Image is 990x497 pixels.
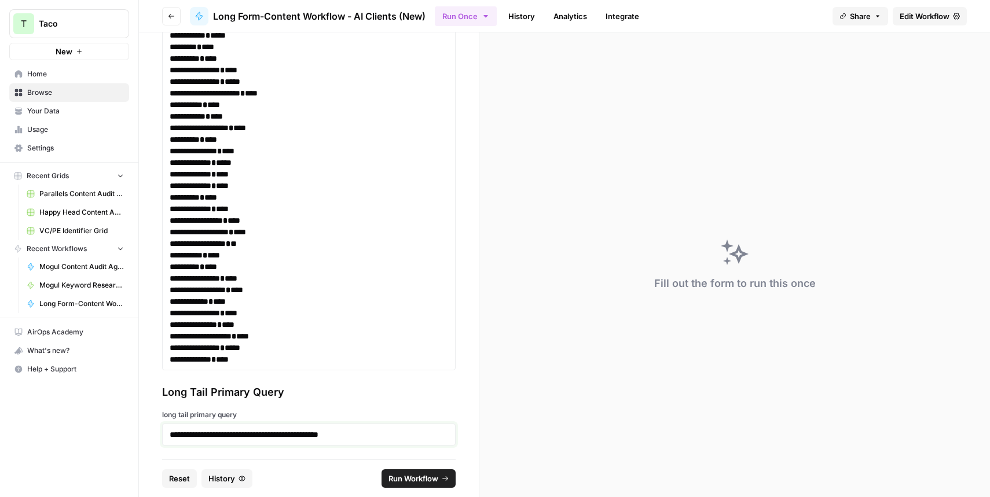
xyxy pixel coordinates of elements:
span: VC/PE Identifier Grid [39,226,124,236]
a: Home [9,65,129,83]
a: History [501,7,542,25]
span: T [21,17,27,31]
a: Long Form-Content Workflow - AI Clients (New) [190,7,426,25]
div: What's new? [10,342,129,359]
button: Run Workflow [382,469,456,488]
span: Edit Workflow [900,10,949,22]
span: Reset [169,473,190,484]
span: Recent Grids [27,171,69,181]
a: Usage [9,120,129,139]
a: Mogul Keyword Research Agent [21,276,129,294]
a: Analytics [547,7,594,25]
button: Reset [162,469,197,488]
button: History [201,469,252,488]
a: Settings [9,139,129,157]
span: History [208,473,235,484]
span: Parallels Content Audit Agent Grid [39,189,124,199]
button: Recent Grids [9,167,129,185]
span: Long Form-Content Workflow - AI Clients (New) [213,9,426,23]
a: AirOps Academy [9,323,129,341]
button: New [9,43,129,60]
span: Usage [27,124,124,135]
a: Your Data [9,102,129,120]
div: Long Tail Primary Query [162,384,456,400]
span: Taco [39,18,109,30]
a: Mogul Content Audit Agent [21,257,129,276]
a: VC/PE Identifier Grid [21,222,129,240]
div: Fill out the form to run this once [654,275,816,292]
button: Run Once [435,6,497,26]
span: Run Workflow [388,473,438,484]
span: Your Data [27,106,124,116]
a: Browse [9,83,129,102]
span: Happy Head Content Audit Agent Grid [39,207,124,218]
a: Edit Workflow [893,7,967,25]
span: Mogul Content Audit Agent [39,262,124,272]
button: Share [833,7,888,25]
button: Recent Workflows [9,240,129,257]
span: Mogul Keyword Research Agent [39,280,124,290]
span: Recent Workflows [27,244,87,254]
a: Happy Head Content Audit Agent Grid [21,203,129,222]
span: Browse [27,87,124,98]
button: Help + Support [9,360,129,378]
a: Long Form-Content Workflow - All Clients (New) [21,294,129,313]
span: Long Form-Content Workflow - All Clients (New) [39,299,124,309]
span: AirOps Academy [27,327,124,337]
button: What's new? [9,341,129,360]
span: Home [27,69,124,79]
button: Workspace: Taco [9,9,129,38]
span: Settings [27,143,124,153]
a: Parallels Content Audit Agent Grid [21,185,129,203]
label: long tail primary query [162,410,456,420]
a: Integrate [599,7,646,25]
span: Help + Support [27,364,124,374]
span: New [56,46,72,57]
span: Share [850,10,871,22]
